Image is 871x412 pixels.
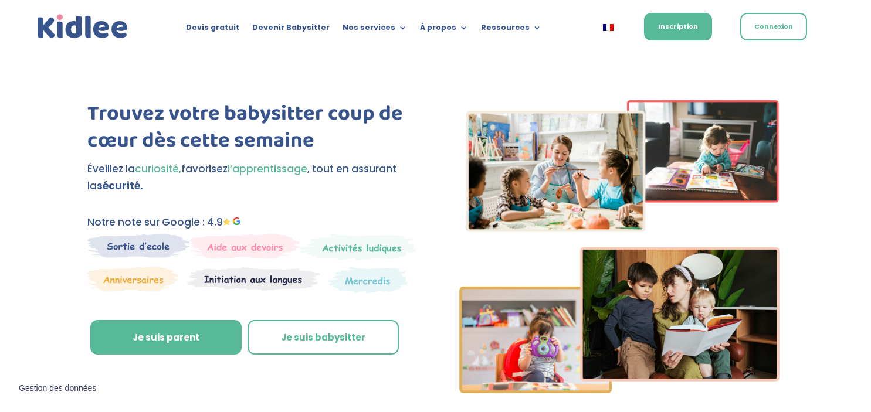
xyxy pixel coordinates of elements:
[644,13,712,40] a: Inscription
[12,376,103,401] button: Gestion des données
[87,100,416,161] h1: Trouvez votre babysitter coup de cœur dès cette semaine
[35,12,131,42] a: Kidlee Logo
[248,320,399,355] a: Je suis babysitter
[459,100,780,393] img: Imgs-2
[87,161,416,195] p: Éveillez la favorisez , tout en assurant la
[481,23,541,36] a: Ressources
[328,267,408,294] img: Thematique
[190,234,300,258] img: weekends
[87,267,179,291] img: Anniversaire
[603,24,614,31] img: Français
[187,267,320,291] img: Atelier thematique
[228,162,307,176] span: l’apprentissage
[90,320,242,355] a: Je suis parent
[186,23,239,36] a: Devis gratuit
[87,234,190,258] img: Sortie decole
[35,12,131,42] img: logo_kidlee_bleu
[19,383,96,394] span: Gestion des données
[135,162,181,176] span: curiosité,
[97,179,143,193] strong: sécurité.
[87,214,416,231] p: Notre note sur Google : 4.9
[343,23,407,36] a: Nos services
[420,23,468,36] a: À propos
[740,13,807,40] a: Connexion
[252,23,330,36] a: Devenir Babysitter
[300,234,416,261] img: Mercredi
